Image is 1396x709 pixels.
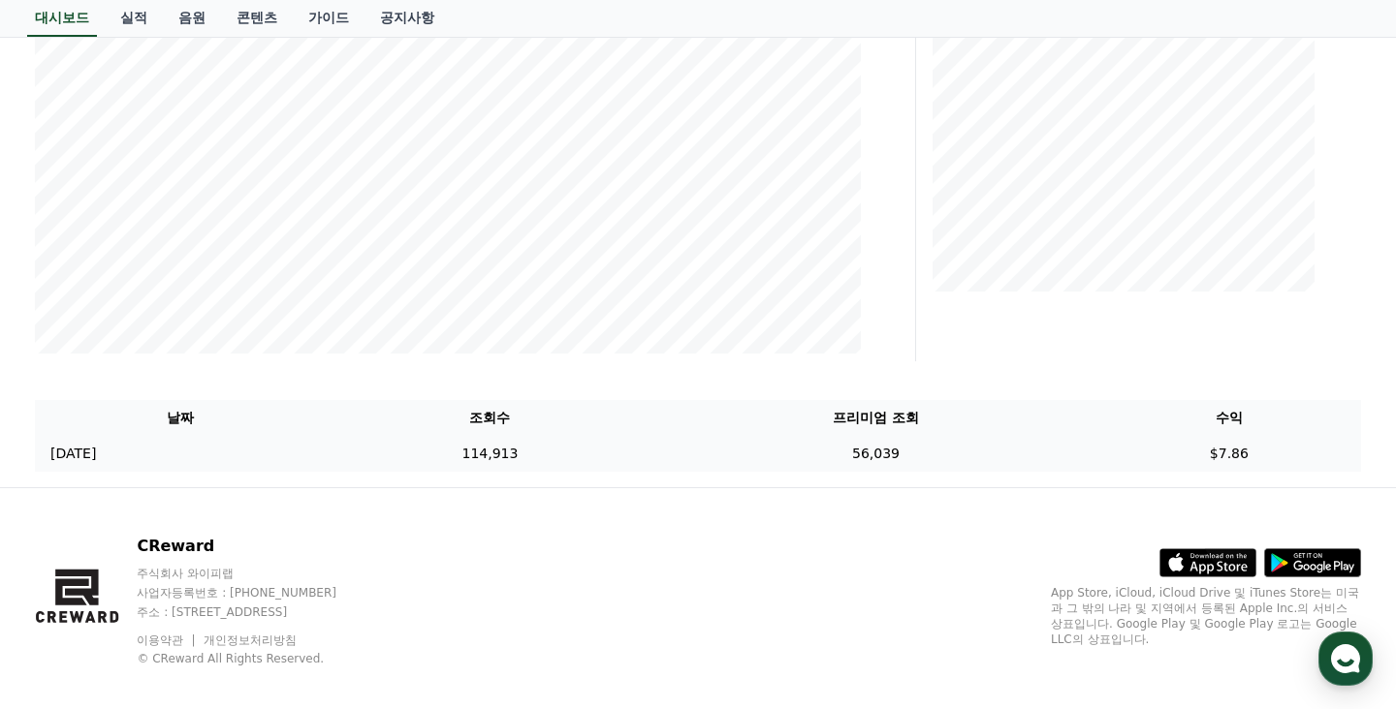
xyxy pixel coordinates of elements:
[204,633,297,647] a: 개인정보처리방침
[1051,585,1361,647] p: App Store, iCloud, iCloud Drive 및 iTunes Store는 미국과 그 밖의 나라 및 지역에서 등록된 Apple Inc.의 서비스 상표입니다. Goo...
[35,400,326,436] th: 날짜
[1097,436,1361,472] td: $7.86
[1097,400,1361,436] th: 수익
[61,577,73,593] span: 홈
[137,604,373,620] p: 주소 : [STREET_ADDRESS]
[326,436,655,472] td: 114,913
[137,633,198,647] a: 이용약관
[50,444,96,464] p: [DATE]
[137,651,373,666] p: © CReward All Rights Reserved.
[250,548,372,597] a: 설정
[6,548,128,597] a: 홈
[128,548,250,597] a: 대화
[654,400,1096,436] th: 프리미엄 조회
[137,566,373,581] p: 주식회사 와이피랩
[654,436,1096,472] td: 56,039
[137,585,373,601] p: 사업자등록번호 : [PHONE_NUMBER]
[177,578,201,594] span: 대화
[326,400,655,436] th: 조회수
[300,577,323,593] span: 설정
[137,535,373,558] p: CReward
